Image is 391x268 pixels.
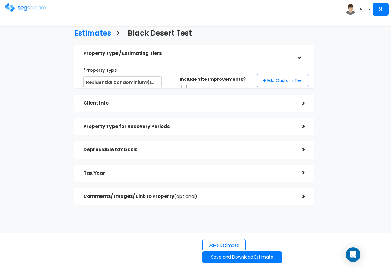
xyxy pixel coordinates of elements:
h5: Depreciable tax basis [83,147,293,152]
span: Residential Condominium (Interior Only) [84,77,162,88]
h5: Property Type for Recovery Periods [83,124,293,129]
label: Include Site Improvements? [180,76,246,82]
h3: Black Desert Test [128,29,192,39]
label: *Property Type [83,65,117,73]
h5: Comments/ Images/ Link to Property [83,194,293,199]
div: > [293,145,305,155]
span: Residential Condominium (Interior Only) [83,76,162,88]
button: Save and Download Estimate [202,251,282,263]
div: Open Intercom Messenger [346,247,360,262]
div: > [293,168,305,178]
h3: Estimates [74,29,111,39]
h5: Client Info [83,101,293,106]
h5: Property Type / Estimating Tiers [83,51,293,56]
a: Estimates [70,23,111,42]
img: logo.png [5,3,47,12]
div: > [293,122,305,131]
span: (optional) [174,193,197,199]
button: Save Estimate [202,239,246,252]
img: avatar.png [345,4,356,15]
div: > [293,192,305,201]
div: > [294,47,304,59]
a: Black Desert Test [123,23,192,42]
div: > [293,98,305,108]
h3: > [116,29,120,39]
h5: Tax Year [83,171,293,176]
b: Nico [360,7,368,12]
button: Add Custom Tier [257,74,309,87]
